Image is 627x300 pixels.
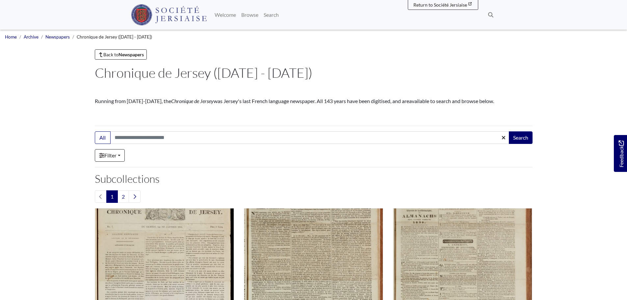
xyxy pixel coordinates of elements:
[24,34,39,40] a: Archive
[239,8,261,21] a: Browse
[110,131,509,144] input: Search this collection...
[118,52,144,57] strong: Newspapers
[95,149,125,162] a: Filter
[95,97,533,105] p: Running from [DATE]-[DATE], the was Jersey's last French language newspaper. All 143 years have b...
[617,140,625,167] span: Feedback
[131,4,207,25] img: Société Jersiaise
[95,190,533,203] nav: pagination
[261,8,281,21] a: Search
[413,2,467,8] span: Return to Société Jersiaise
[509,131,533,144] button: Search
[118,190,129,203] a: Goto page 2
[77,34,152,40] span: Chronique de Jersey ([DATE] - [DATE])
[131,3,207,27] a: Société Jersiaise logo
[5,34,17,40] a: Home
[45,34,70,40] a: Newspapers
[95,173,533,185] h2: Subcollections
[614,135,627,172] a: Would you like to provide feedback?
[95,49,147,60] a: Back toNewspapers
[106,190,118,203] span: Goto page 1
[95,65,533,81] h1: Chronique de Jersey ([DATE] - [DATE])
[95,190,107,203] li: Previous page
[129,190,141,203] a: Next page
[171,98,214,104] em: Chronique de Jersey
[212,8,239,21] a: Welcome
[95,131,111,144] button: All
